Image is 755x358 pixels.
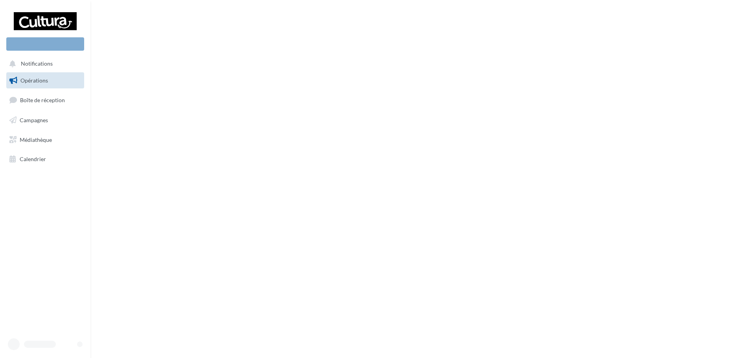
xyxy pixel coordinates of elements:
a: Opérations [5,72,86,89]
span: Médiathèque [20,136,52,143]
span: Calendrier [20,156,46,162]
a: Campagnes [5,112,86,129]
a: Médiathèque [5,132,86,148]
span: Notifications [21,61,53,67]
span: Campagnes [20,117,48,123]
a: Boîte de réception [5,92,86,108]
span: Opérations [20,77,48,84]
div: Nouvelle campagne [6,37,84,51]
span: Boîte de réception [20,97,65,103]
a: Calendrier [5,151,86,167]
